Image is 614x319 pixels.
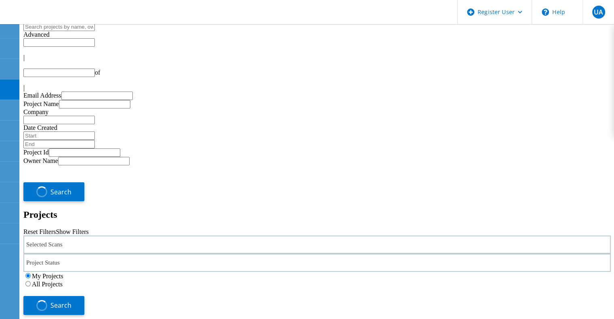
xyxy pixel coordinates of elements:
[23,84,611,92] div: |
[23,140,95,148] input: End
[23,54,611,61] div: |
[23,31,50,38] span: Advanced
[23,100,59,107] label: Project Name
[56,228,88,235] a: Show Filters
[23,131,95,140] input: Start
[23,182,84,201] button: Search
[23,254,611,272] div: Project Status
[32,273,63,279] label: My Projects
[23,149,49,156] label: Project Id
[50,188,71,196] span: Search
[50,301,71,310] span: Search
[95,69,100,76] span: of
[23,157,58,164] label: Owner Name
[23,92,61,99] label: Email Address
[8,16,95,23] a: Live Optics Dashboard
[23,236,611,254] div: Selected Scans
[594,9,603,15] span: UA
[23,124,57,131] label: Date Created
[23,23,95,31] input: Search projects by name, owner, ID, company, etc
[23,296,84,315] button: Search
[23,209,57,220] b: Projects
[23,228,56,235] a: Reset Filters
[23,108,48,115] label: Company
[32,281,63,288] label: All Projects
[542,8,549,16] svg: \n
